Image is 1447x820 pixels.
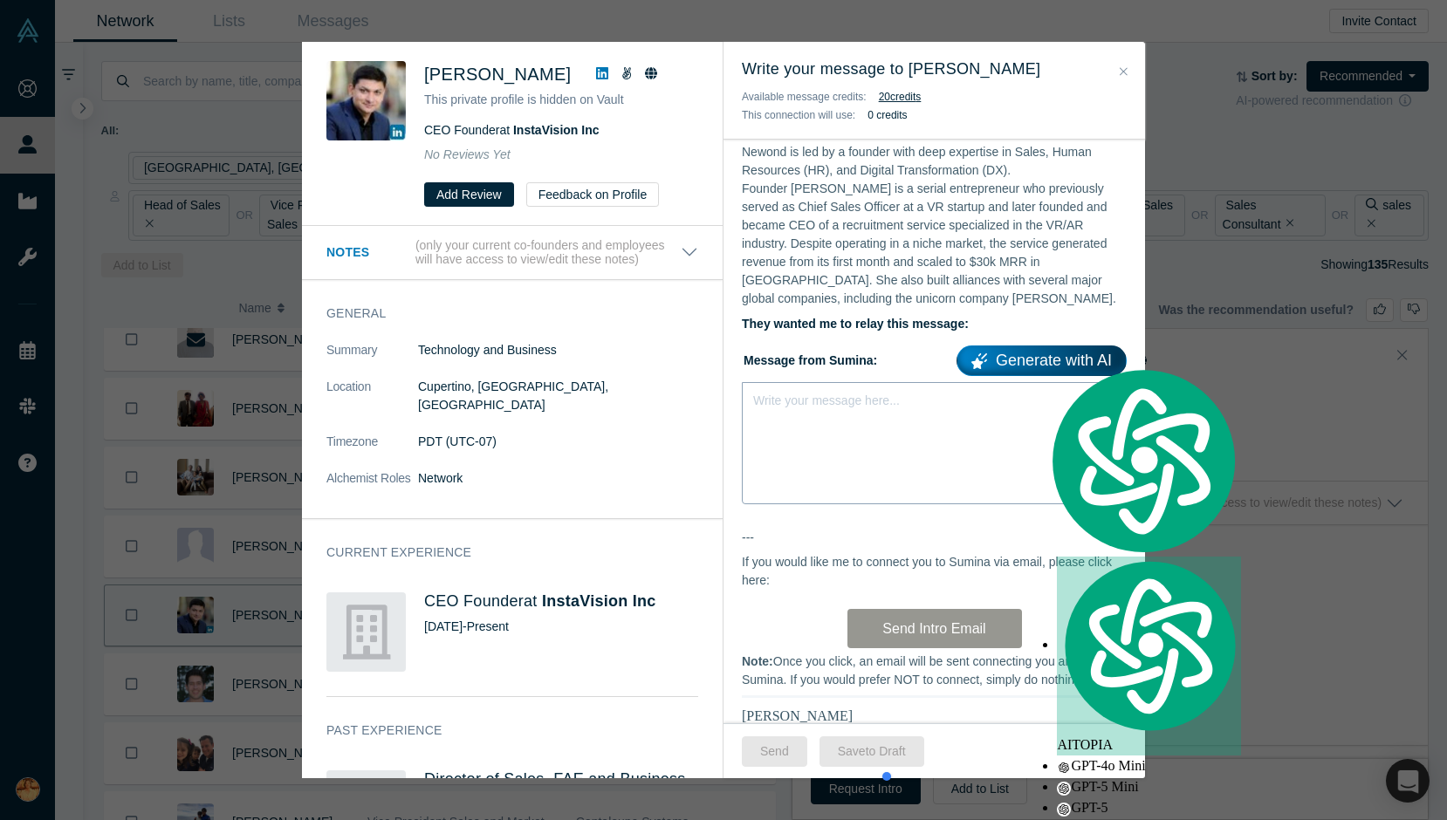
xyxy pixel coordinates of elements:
[418,341,698,359] p: Technology and Business
[754,388,1115,407] div: rdw-editor
[542,592,656,610] a: InstaVision Inc
[424,592,698,612] h4: CEO Founder at
[1057,776,1240,797] div: GPT-5 Mini
[326,304,674,323] h3: General
[326,378,418,433] dt: Location
[326,592,406,672] img: InstaVision Inc's Logo
[742,339,1127,376] label: Message from Sumina:
[418,378,698,414] dd: Cupertino, [GEOGRAPHIC_DATA], [GEOGRAPHIC_DATA]
[1044,365,1241,557] img: logo.svg
[1057,557,1240,756] div: AITOPIA
[415,238,681,268] p: (only your current co-founders and employees will have access to view/edit these notes)
[742,382,1127,504] div: rdw-wrapper
[513,123,600,137] a: InstaVision Inc
[1057,557,1240,735] img: logo.svg
[957,345,1127,376] a: Generate with AI
[1057,755,1240,776] div: GPT-4o Mini
[424,147,511,161] span: No Reviews Yet
[424,182,514,207] button: Add Review
[742,143,1127,308] p: Newond is led by a founder with deep expertise in Sales, Human Resources (HR), and Digital Transf...
[1114,62,1133,82] button: Close
[820,736,924,767] button: Saveto Draft
[418,469,698,488] dd: Network
[879,88,922,106] button: 20credits
[326,238,698,268] button: Notes (only your current co-founders and employees will have access to view/edit these notes)
[326,433,418,469] dt: Timezone
[742,109,855,121] span: This connection will use:
[326,721,674,740] h3: Past Experience
[326,341,418,378] dt: Summary
[742,91,867,103] span: Available message credits:
[424,65,571,84] span: [PERSON_NAME]
[868,109,907,121] b: 0 credits
[424,618,698,636] div: [DATE] - Present
[742,317,969,331] b: They wanted me to relay this message:
[1057,797,1240,818] div: GPT-5
[418,433,698,451] dd: PDT (UTC-07)
[526,182,660,207] button: Feedback on Profile
[1057,803,1071,817] img: gpt-black.svg
[742,58,1127,81] h3: Write your message to [PERSON_NAME]
[1057,782,1071,796] img: gpt-black.svg
[326,243,412,262] h3: Notes
[424,123,600,137] span: CEO Founder at
[742,736,807,767] button: Send
[326,469,418,506] dt: Alchemist Roles
[326,543,674,562] h3: Current Experience
[424,91,698,109] p: This private profile is hidden on Vault
[1057,761,1071,775] img: gpt-black.svg
[326,61,406,140] img: Yamin Durrani's Profile Image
